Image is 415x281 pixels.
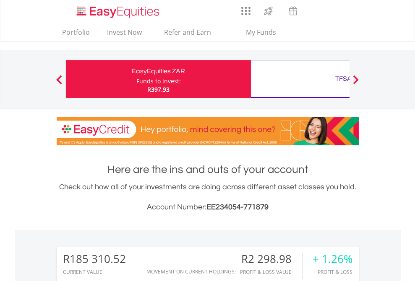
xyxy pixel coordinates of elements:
button: Next [347,79,364,88]
a: Portfolio [59,28,93,41]
span: R397.93 [147,85,170,93]
h3: Account Number: [57,201,359,213]
a: Refer and Earn [156,28,220,41]
a: Vouchers [281,2,305,18]
div: + 1.26% [313,253,352,265]
div: CURRENT VALUE [63,269,126,275]
div: R185 310.52 [63,253,126,265]
h1: Here are the ins and outs of your account [57,162,359,177]
div: Movement on Current Holdings: [146,269,236,274]
img: vouchers-v2.svg [286,4,300,18]
img: thrive-v2.svg [261,4,275,18]
a: Home page [73,2,163,19]
img: EasyCredit Promotion Banner [57,117,359,145]
div: R2 298.98 [240,253,302,265]
div: Profit & Loss [313,269,352,275]
img: grid-menu-icon.svg [241,6,251,15]
div: EasyEquities ZAR [71,65,246,77]
div: Check out how all of your investments are doing across different asset classes you hold. [57,181,359,213]
a: AppsGrid [236,2,256,15]
a: Invest Now [104,28,145,41]
div: Profit & Loss Value [240,269,302,275]
a: My Profile [348,2,370,21]
button: Previous [51,79,68,88]
a: FAQ's and Support [327,2,348,19]
div: Funds to invest: [136,77,181,85]
span: My Funds [234,27,289,38]
img: EasyEquities_Logo.png [75,5,163,19]
span: Refer and Earn [164,28,211,37]
span: EE234054-771879 [206,203,269,211]
a: Notifications [305,2,327,19]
